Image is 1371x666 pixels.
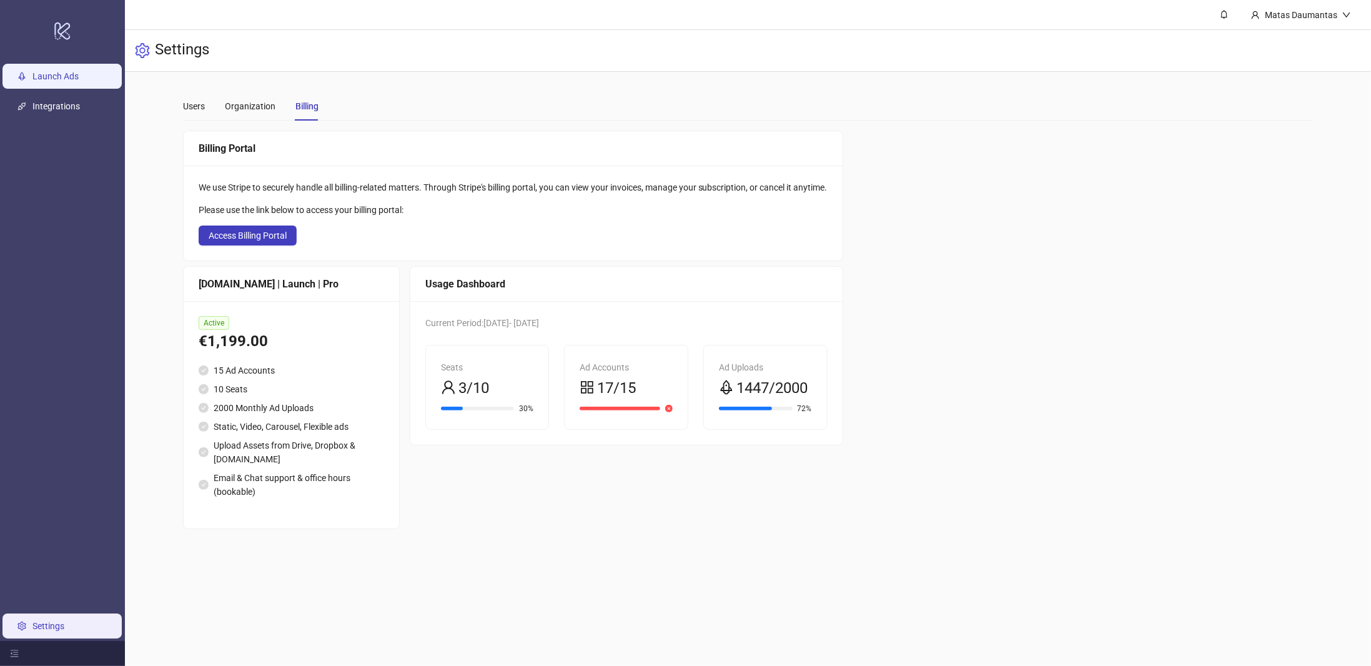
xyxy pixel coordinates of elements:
[199,226,297,246] button: Access Billing Portal
[209,231,287,241] span: Access Billing Portal
[458,377,489,400] span: 3/10
[295,99,319,113] div: Billing
[519,405,533,412] span: 30%
[199,401,384,415] li: 2000 Monthly Ad Uploads
[199,384,209,394] span: check-circle
[155,40,209,61] h3: Settings
[199,364,384,377] li: 15 Ad Accounts
[199,316,229,330] span: Active
[199,365,209,375] span: check-circle
[199,480,209,490] span: check-circle
[199,181,828,194] div: We use Stripe to securely handle all billing-related matters. Through Stripe's billing portal, yo...
[199,447,209,457] span: check-circle
[1251,11,1260,19] span: user
[441,380,456,395] span: user
[199,330,384,354] div: €1,199.00
[199,276,384,292] div: [DOMAIN_NAME] | Launch | Pro
[597,377,636,400] span: 17/15
[736,377,808,400] span: 1447/2000
[1342,11,1351,19] span: down
[798,405,812,412] span: 72%
[1220,10,1229,19] span: bell
[199,382,384,396] li: 10 Seats
[10,649,19,658] span: menu-fold
[199,439,384,466] li: Upload Assets from Drive, Dropbox & [DOMAIN_NAME]
[32,101,80,111] a: Integrations
[32,71,79,81] a: Launch Ads
[425,276,828,292] div: Usage Dashboard
[199,203,828,217] div: Please use the link below to access your billing portal:
[199,422,209,432] span: check-circle
[665,405,673,412] span: close-circle
[199,471,384,499] li: Email & Chat support & office hours (bookable)
[441,360,534,374] div: Seats
[199,403,209,413] span: check-circle
[199,141,828,156] div: Billing Portal
[719,380,734,395] span: rocket
[580,380,595,395] span: appstore
[183,99,205,113] div: Users
[199,420,384,434] li: Static, Video, Carousel, Flexible ads
[719,360,812,374] div: Ad Uploads
[425,318,539,328] span: Current Period: [DATE] - [DATE]
[580,360,673,374] div: Ad Accounts
[1260,8,1342,22] div: Matas Daumantas
[135,43,150,58] span: setting
[32,621,64,631] a: Settings
[225,99,275,113] div: Organization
